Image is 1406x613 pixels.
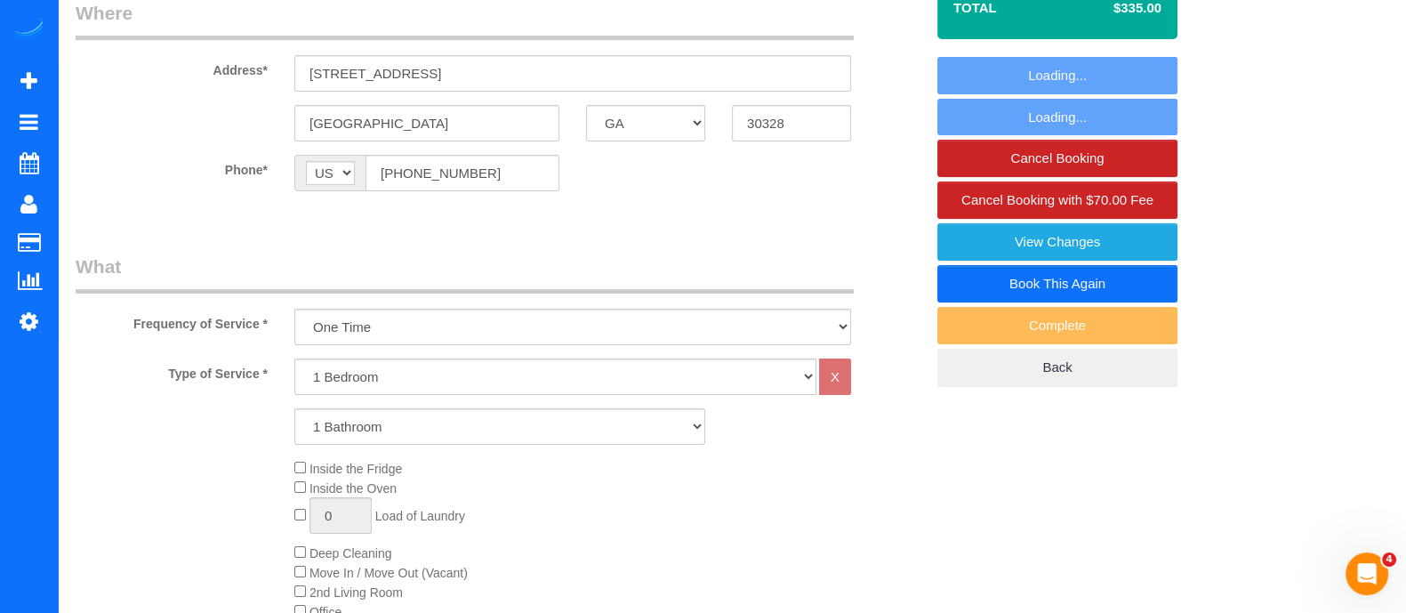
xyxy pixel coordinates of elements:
span: Deep Cleaning [309,546,392,561]
input: Zip Code* [732,105,851,141]
label: Frequency of Service * [62,309,281,333]
a: Back [937,349,1177,386]
a: Book This Again [937,265,1177,302]
label: Phone* [62,155,281,179]
legend: What [76,254,854,294]
label: Type of Service * [62,359,281,383]
a: Cancel Booking [937,140,1177,177]
span: 4 [1382,553,1396,567]
input: City* [294,105,559,141]
iframe: Intercom live chat [1346,553,1388,595]
h4: $335.00 [1060,1,1161,16]
a: Cancel Booking with $70.00 Fee [937,181,1177,219]
input: Phone* [366,155,559,191]
span: Inside the Oven [309,481,397,496]
span: Cancel Booking with $70.00 Fee [961,192,1153,207]
a: View Changes [937,223,1177,261]
span: Load of Laundry [375,509,465,523]
span: Inside the Fridge [309,462,402,476]
span: 2nd Living Room [309,585,403,600]
img: Automaid Logo [11,18,46,43]
label: Address* [62,55,281,79]
span: Move In / Move Out (Vacant) [309,566,468,580]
